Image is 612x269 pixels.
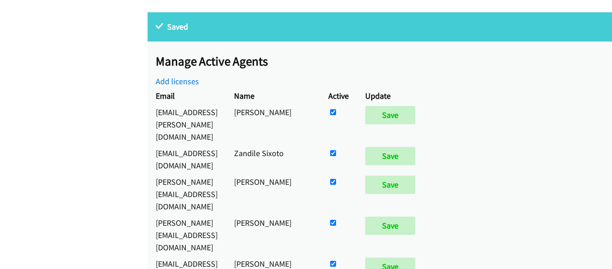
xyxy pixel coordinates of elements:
th: Email [148,87,226,104]
td: [EMAIL_ADDRESS][DOMAIN_NAME] [148,145,226,173]
td: [PERSON_NAME] [226,173,320,214]
td: [PERSON_NAME] [226,104,320,145]
th: Active [320,87,357,104]
td: [PERSON_NAME][EMAIL_ADDRESS][DOMAIN_NAME] [148,173,226,214]
input: Save [365,217,415,235]
input: Save [365,176,415,194]
p: Saved [156,20,604,33]
input: Save [365,147,415,165]
input: Save [365,106,415,124]
a: Add licenses [156,76,199,86]
td: [PERSON_NAME] [226,214,320,255]
td: [EMAIL_ADDRESS][PERSON_NAME][DOMAIN_NAME] [148,104,226,145]
th: Update [357,87,428,104]
th: Name [226,87,320,104]
h2: Manage Active Agents [156,54,612,69]
td: [PERSON_NAME][EMAIL_ADDRESS][DOMAIN_NAME] [148,214,226,255]
td: Zandile Sixoto [226,145,320,173]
